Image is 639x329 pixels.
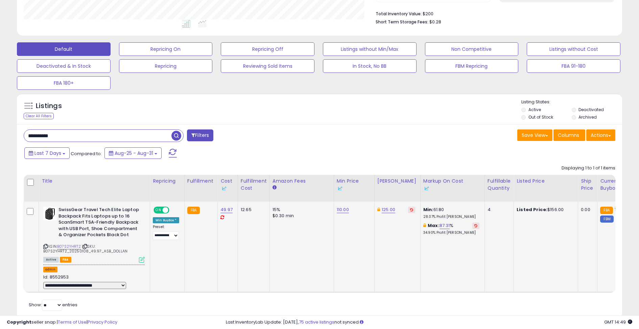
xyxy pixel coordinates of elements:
[423,206,433,213] b: Min:
[337,178,372,192] div: Min Price
[273,213,329,219] div: $0.30 min
[226,319,633,326] div: Last InventoryLab Update: [DATE], not synced.
[119,42,213,56] button: Repricing On
[241,178,267,192] div: Fulfillment Cost
[528,107,541,112] label: Active
[43,207,57,220] img: 41sYzMtAAOL._SL40_.jpg
[420,175,484,202] th: The percentage added to the cost of goods (COGS) that forms the calculator for Min & Max prices.
[586,129,615,141] button: Actions
[323,59,417,73] button: In Stock, No BB
[423,178,482,192] div: Markup on Cost
[600,207,613,214] small: FBA
[43,274,69,280] span: Id: 8552953
[578,107,604,112] label: Deactivated
[17,59,111,73] button: Deactivated & In Stock
[71,150,102,157] span: Compared to:
[376,19,428,25] b: Short Term Storage Fees:
[423,214,479,219] p: 28.07% Profit [PERSON_NAME]
[600,178,635,192] div: Current Buybox Price
[43,207,145,262] div: ASIN:
[376,9,610,17] li: $200
[153,178,182,185] div: Repricing
[337,185,344,192] img: InventoryLab Logo
[604,319,632,325] span: 2025-09-8 14:49 GMT
[43,257,59,263] span: All listings currently available for purchase on Amazon
[299,319,334,325] a: 75 active listings
[241,207,264,213] div: 12.65
[429,19,441,25] span: $0.28
[488,178,511,192] div: Fulfillable Quantity
[581,178,594,192] div: Ship Price
[60,257,71,263] span: FBA
[562,165,615,171] div: Displaying 1 to 1 of 1 items
[221,59,314,73] button: Reviewing Sold Items
[58,319,87,325] a: Terms of Use
[323,42,417,56] button: Listings without Min/Max
[425,59,519,73] button: FBM Repricing
[578,114,597,120] label: Archived
[119,59,213,73] button: Repricing
[153,225,179,240] div: Preset:
[553,129,585,141] button: Columns
[57,244,81,249] a: B07S2YHRT2
[115,150,153,157] span: Aug-25 - Aug-31
[220,206,233,213] a: 49.97
[423,207,479,219] div: 61.80
[615,206,628,213] span: 129.99
[377,178,418,185] div: [PERSON_NAME]
[273,185,277,191] small: Amazon Fees.
[104,147,162,159] button: Aug-25 - Aug-31
[581,207,592,213] div: 0.00
[24,147,70,159] button: Last 7 Days
[17,42,111,56] button: Default
[527,59,620,73] button: FBA 91-180
[423,223,479,235] div: %
[517,129,552,141] button: Save View
[43,267,57,272] button: admin
[42,178,147,185] div: Title
[29,302,77,308] span: Show: entries
[24,113,54,119] div: Clear All Filters
[528,114,553,120] label: Out of Stock
[382,206,395,213] a: 125.00
[153,217,179,223] div: Win BuyBox *
[337,185,372,192] div: Some or all of the values in this column are provided from Inventory Lab.
[168,207,179,213] span: OFF
[7,319,117,326] div: seller snap | |
[34,150,61,157] span: Last 7 Days
[600,215,613,223] small: FBM
[517,207,573,213] div: $156.00
[517,206,547,213] b: Listed Price:
[273,178,331,185] div: Amazon Fees
[58,207,141,240] b: SwissGear Travel Tech Elite Laptop Backpack Fits Laptops up to 16 ScanSmart TSA-Friendly Backpack...
[488,207,508,213] div: 4
[17,76,111,90] button: FBA 180+
[527,42,620,56] button: Listings without Cost
[428,222,440,229] b: Max:
[423,185,430,192] img: InventoryLab Logo
[521,99,622,105] p: Listing States:
[273,207,329,213] div: 15%
[7,319,31,325] strong: Copyright
[43,244,127,254] span: | SKU: B07S2YHRT2_20250108_49.97_ASB_DOLLAN
[220,178,235,192] div: Cost
[220,185,235,192] div: Some or all of the values in this column are provided from Inventory Lab.
[558,132,579,139] span: Columns
[88,319,117,325] a: Privacy Policy
[423,230,479,235] p: 34.90% Profit [PERSON_NAME]
[517,178,575,185] div: Listed Price
[440,222,450,229] a: 87.31
[221,42,314,56] button: Repricing Off
[337,206,349,213] a: 110.00
[187,129,213,141] button: Filters
[425,42,519,56] button: Non Competitive
[615,216,628,222] span: 112.99
[36,101,62,111] h5: Listings
[187,207,200,214] small: FBA
[154,207,163,213] span: ON
[376,11,422,17] b: Total Inventory Value:
[187,178,215,185] div: Fulfillment
[423,185,482,192] div: Some or all of the values in this column are provided from Inventory Lab.
[220,185,227,192] img: InventoryLab Logo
